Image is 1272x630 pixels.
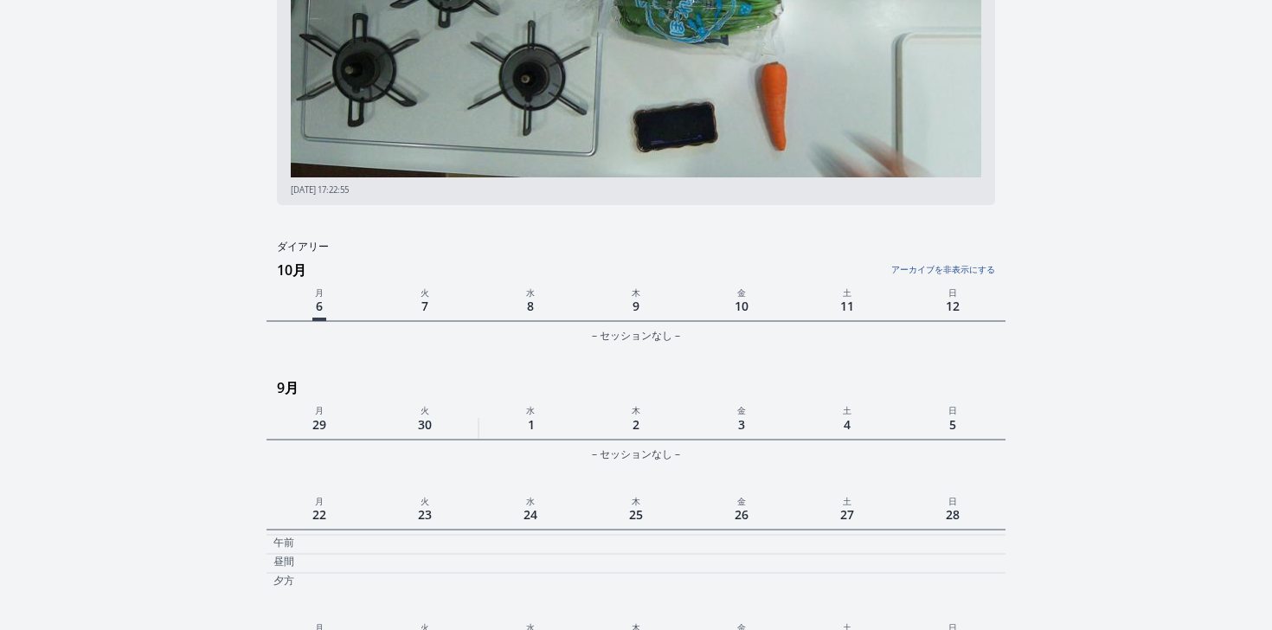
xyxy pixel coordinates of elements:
p: 木 [583,284,689,299]
p: 月 [267,284,372,299]
span: 23 [414,503,435,526]
span: 11 [837,294,858,318]
div: – セッションなし – [267,325,1005,346]
h3: 9月 [277,374,1005,402]
p: 水 [478,492,583,508]
span: 6 [312,294,326,321]
span: 1 [524,413,538,436]
p: 土 [794,402,900,417]
p: 金 [689,402,794,417]
span: 22 [309,503,330,526]
h3: 10月 [277,256,1005,284]
span: 10 [731,294,752,318]
p: 金 [689,284,794,299]
span: 4 [840,413,854,436]
span: 2 [629,413,643,436]
span: 29 [309,413,330,436]
p: 金 [689,492,794,508]
span: 26 [731,503,752,526]
span: 24 [520,503,541,526]
span: 25 [626,503,646,526]
div: – セッションなし – [267,444,1005,465]
p: 土 [794,492,900,508]
span: 30 [414,413,435,436]
p: 月 [267,402,372,417]
span: 7 [418,294,432,318]
p: 木 [583,402,689,417]
span: 3 [735,413,748,436]
p: 日 [900,402,1005,417]
p: 日 [900,492,1005,508]
span: [DATE] 17:22:55 [291,184,349,196]
p: 日 [900,284,1005,299]
a: アーカイブを非表示にする [748,254,994,276]
p: 木 [583,492,689,508]
span: 8 [524,294,537,318]
p: 火 [372,492,478,508]
span: 27 [837,503,858,526]
p: 水 [478,284,583,299]
p: 水 [478,402,583,417]
p: 昼間 [273,555,294,569]
span: 5 [946,413,960,436]
p: 午前 [273,536,294,550]
span: 28 [942,503,963,526]
p: 火 [372,402,478,417]
p: 土 [794,284,900,299]
span: 9 [629,294,643,318]
h2: ダイアリー [267,240,1005,254]
p: 火 [372,284,478,299]
span: 12 [942,294,963,318]
p: 夕方 [273,574,294,588]
p: 月 [267,492,372,508]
